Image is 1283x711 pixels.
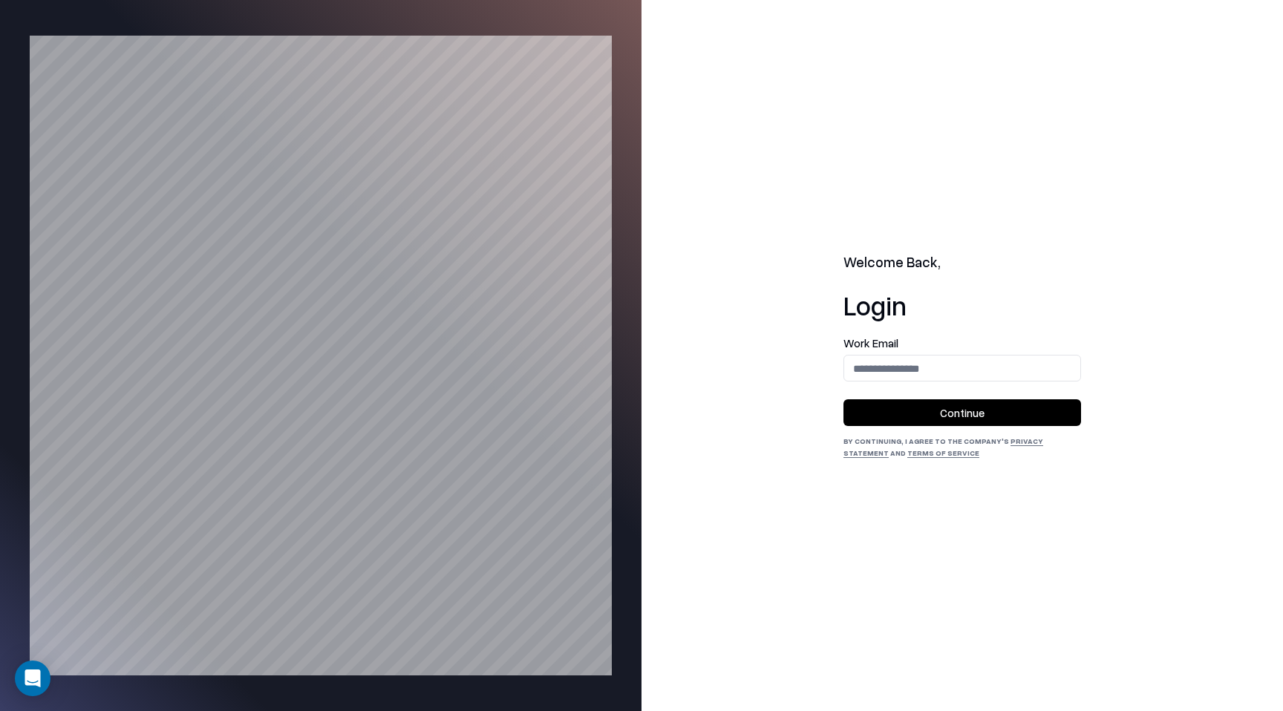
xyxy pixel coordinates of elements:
[15,661,50,696] div: Open Intercom Messenger
[907,448,979,457] a: Terms of Service
[843,290,1081,320] h1: Login
[843,252,1081,273] h2: Welcome Back,
[843,399,1081,426] button: Continue
[843,338,1081,349] label: Work Email
[843,435,1081,459] div: By continuing, I agree to the Company's and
